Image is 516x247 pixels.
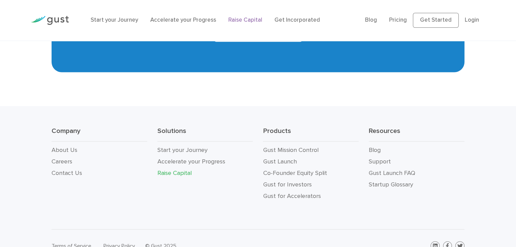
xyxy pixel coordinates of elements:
a: Blog [369,146,381,153]
a: Get Incorporated [274,17,320,23]
a: Gust Mission Control [263,146,318,153]
a: Gust Launch FAQ [369,169,415,176]
a: Blog [365,17,377,23]
h3: Company [52,126,147,141]
a: Accelerate your Progress [157,158,225,165]
a: Pricing [389,17,407,23]
h3: Products [263,126,359,141]
a: Startup Glossary [369,181,413,188]
a: Start your Journey [91,17,138,23]
a: Support [369,158,391,165]
a: Careers [52,158,72,165]
a: Accelerate your Progress [150,17,216,23]
a: Contact Us [52,169,82,176]
a: Gust Launch [263,158,297,165]
a: Gust for Investors [263,181,311,188]
a: Get Started [413,13,459,28]
img: Gust Logo [31,16,69,25]
a: Co-Founder Equity Split [263,169,327,176]
h3: Resources [369,126,464,141]
a: Raise Capital [157,169,192,176]
a: Gust for Accelerators [263,192,321,199]
a: Raise Capital [228,17,262,23]
a: Login [465,17,479,23]
a: Start your Journey [157,146,208,153]
a: About Us [52,146,77,153]
h3: Solutions [157,126,253,141]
